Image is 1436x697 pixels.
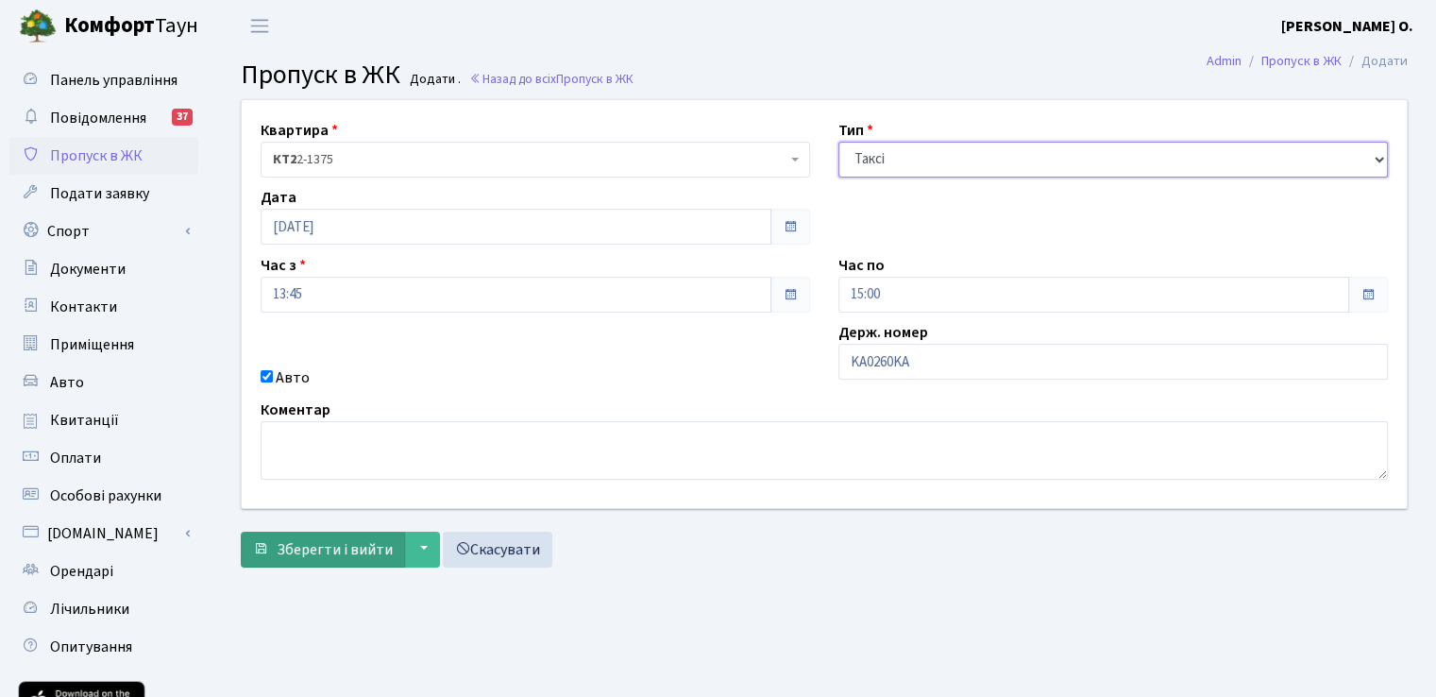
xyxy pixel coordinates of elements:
[838,254,885,277] label: Час по
[50,334,134,355] span: Приміщення
[9,175,198,212] a: Подати заявку
[443,532,552,568] a: Скасувати
[241,532,405,568] button: Зберегти і вийти
[9,137,198,175] a: Пропуск в ЖК
[9,326,198,364] a: Приміщення
[9,401,198,439] a: Квитанції
[50,599,129,620] span: Лічильники
[1178,42,1436,81] nav: breadcrumb
[261,142,810,178] span: <b>КТ2</b>&nbsp;&nbsp;&nbsp;2-1375
[9,212,198,250] a: Спорт
[50,637,132,657] span: Опитування
[1207,51,1242,71] a: Admin
[50,183,149,204] span: Подати заявку
[50,561,113,582] span: Орендарі
[261,119,338,142] label: Квартира
[261,186,296,209] label: Дата
[838,119,873,142] label: Тип
[1281,16,1413,37] b: [PERSON_NAME] О.
[277,539,393,560] span: Зберегти і вийти
[9,628,198,666] a: Опитування
[469,70,634,88] a: Назад до всіхПропуск в ЖК
[236,10,283,42] button: Переключити навігацію
[1281,15,1413,38] a: [PERSON_NAME] О.
[1342,51,1408,72] li: Додати
[9,477,198,515] a: Особові рахунки
[241,56,400,93] span: Пропуск в ЖК
[406,72,461,88] small: Додати .
[50,410,119,431] span: Квитанції
[273,150,786,169] span: <b>КТ2</b>&nbsp;&nbsp;&nbsp;2-1375
[50,448,101,468] span: Оплати
[276,366,310,389] label: Авто
[9,99,198,137] a: Повідомлення37
[261,254,306,277] label: Час з
[50,372,84,393] span: Авто
[838,344,1388,380] input: AA0001AA
[50,70,177,91] span: Панель управління
[64,10,198,42] span: Таун
[64,10,155,41] b: Комфорт
[273,150,296,169] b: КТ2
[9,250,198,288] a: Документи
[50,485,161,506] span: Особові рахунки
[838,321,928,344] label: Держ. номер
[9,590,198,628] a: Лічильники
[556,70,634,88] span: Пропуск в ЖК
[50,297,117,317] span: Контакти
[9,515,198,552] a: [DOMAIN_NAME]
[19,8,57,45] img: logo.png
[50,145,143,166] span: Пропуск в ЖК
[50,259,126,280] span: Документи
[1261,51,1342,71] a: Пропуск в ЖК
[9,439,198,477] a: Оплати
[9,552,198,590] a: Орендарі
[9,364,198,401] a: Авто
[172,109,193,126] div: 37
[50,108,146,128] span: Повідомлення
[261,399,330,421] label: Коментар
[9,61,198,99] a: Панель управління
[9,288,198,326] a: Контакти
